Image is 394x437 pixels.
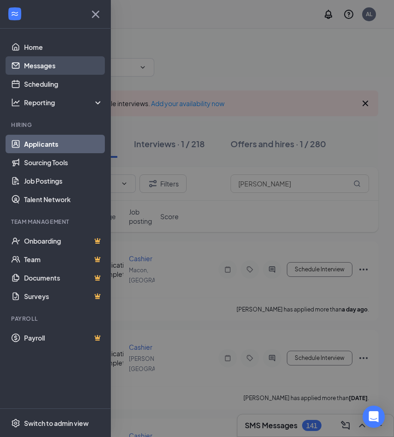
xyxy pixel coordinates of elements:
[24,329,103,347] a: PayrollCrown
[24,232,103,250] a: OnboardingCrown
[10,9,19,18] svg: WorkstreamLogo
[11,98,20,107] svg: Analysis
[24,419,89,428] div: Switch to admin view
[24,172,103,190] a: Job Postings
[24,153,103,172] a: Sourcing Tools
[24,56,103,75] a: Messages
[24,287,103,305] a: SurveysCrown
[88,7,103,22] svg: Cross
[24,135,103,153] a: Applicants
[363,406,385,428] div: Open Intercom Messenger
[11,419,20,428] svg: Settings
[24,75,103,93] a: Scheduling
[24,98,103,107] div: Reporting
[24,269,103,287] a: DocumentsCrown
[24,190,103,209] a: Talent Network
[24,250,103,269] a: TeamCrown
[11,218,101,226] div: Team Management
[11,315,101,323] div: Payroll
[11,121,101,129] div: Hiring
[24,38,103,56] a: Home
